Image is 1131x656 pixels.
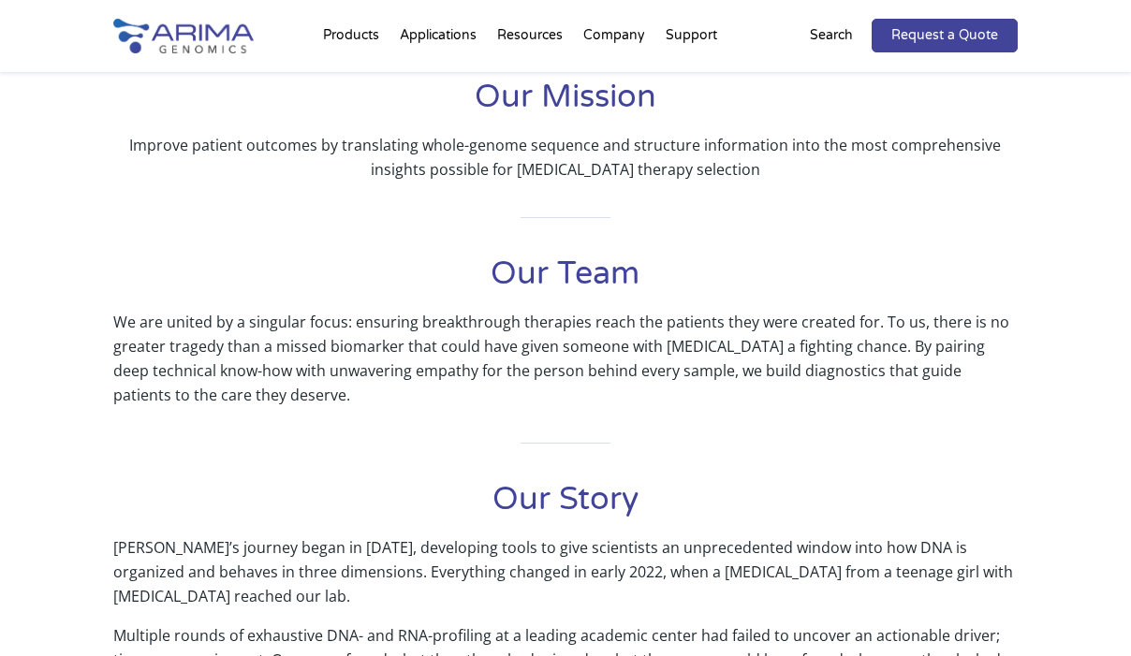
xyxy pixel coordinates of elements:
h1: Our Team [113,253,1018,310]
p: We are united by a singular focus: ensuring breakthrough therapies reach the patients they were c... [113,310,1018,407]
p: [PERSON_NAME]’s journey began in [DATE], developing tools to give scientists an unprecedented win... [113,535,1018,623]
p: Improve patient outcomes by translating whole-genome sequence and structure information into the ... [113,133,1018,182]
p: Search [810,23,853,48]
h1: Our Mission [113,76,1018,133]
h1: Our Story [113,478,1018,535]
a: Request a Quote [872,19,1018,52]
img: Arima-Genomics-logo [113,19,254,53]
